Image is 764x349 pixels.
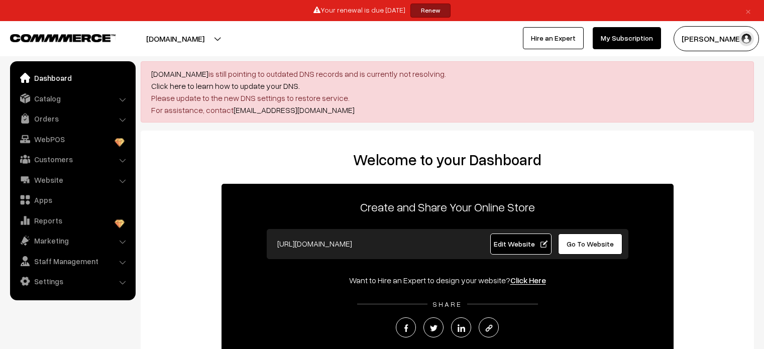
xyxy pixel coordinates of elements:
[567,240,614,248] span: Go To Website
[13,150,132,168] a: Customers
[13,211,132,229] a: Reports
[13,69,132,87] a: Dashboard
[10,34,116,42] img: COMMMERCE
[13,109,132,128] a: Orders
[558,234,623,255] a: Go To Website
[13,89,132,107] a: Catalog
[234,105,355,115] a: [EMAIL_ADDRESS][DOMAIN_NAME]
[523,27,584,49] a: Hire an Expert
[13,231,132,250] a: Marketing
[13,130,132,148] a: WebPOS
[151,69,208,79] a: [DOMAIN_NAME]
[510,275,546,285] a: Click Here
[151,81,300,91] a: Click here to learn how to update your DNS.
[741,5,755,17] a: ×
[674,26,759,51] button: [PERSON_NAME]
[739,31,754,46] img: user
[222,274,674,286] div: Want to Hire an Expert to design your website?
[593,27,661,49] a: My Subscription
[410,4,451,18] a: Renew
[494,240,548,248] span: Edit Website
[141,61,754,123] div: is still pointing to outdated DNS records and is currently not resolving. Please update to the ne...
[151,151,744,169] h2: Welcome to your Dashboard
[13,252,132,270] a: Staff Management
[13,272,132,290] a: Settings
[427,300,467,308] span: SHARE
[10,31,98,43] a: COMMMERCE
[4,4,760,18] div: Your renewal is due [DATE]
[490,234,552,255] a: Edit Website
[13,171,132,189] a: Website
[111,26,240,51] button: [DOMAIN_NAME]
[222,198,674,216] p: Create and Share Your Online Store
[13,191,132,209] a: Apps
